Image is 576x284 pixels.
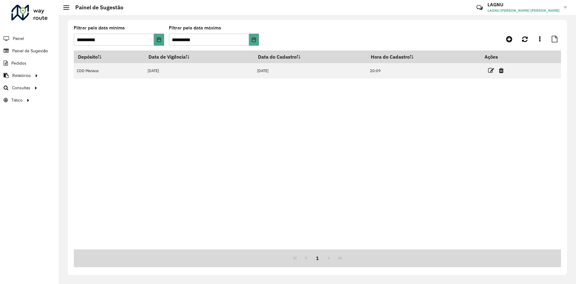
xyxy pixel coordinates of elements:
label: Filtrar pela data mínima [74,24,125,32]
th: Depósito [74,50,144,63]
td: CDD Manaus [74,63,144,78]
span: Relatórios [12,72,31,79]
button: Choose Date [154,34,164,46]
span: LAGNU [PERSON_NAME] [PERSON_NAME] [487,8,559,13]
th: Ações [480,50,516,63]
th: Hora do Cadastro [367,50,480,63]
label: Filtrar pela data máxima [169,24,221,32]
th: Data de Vigência [144,50,254,63]
td: 20:09 [367,63,480,78]
td: [DATE] [254,63,367,78]
a: Contato Rápido [473,1,486,14]
a: Editar [488,66,494,75]
td: [DATE] [144,63,254,78]
a: Excluir [499,66,504,75]
button: Choose Date [249,34,259,46]
span: Painel de Sugestão [12,48,48,54]
span: Pedidos [11,60,26,66]
h2: Painel de Sugestão [69,4,123,11]
span: Painel [13,35,24,42]
th: Data do Cadastro [254,50,367,63]
span: Consultas [12,85,30,91]
span: Tático [11,97,22,103]
h3: LAGNU [487,2,559,8]
button: 1 [312,252,323,264]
